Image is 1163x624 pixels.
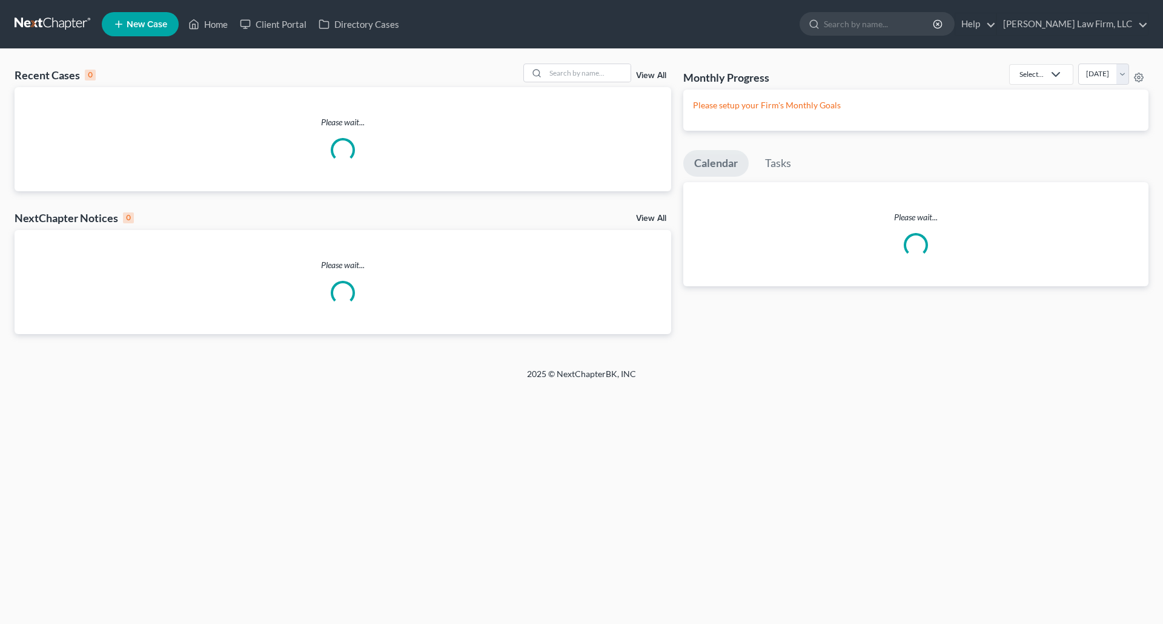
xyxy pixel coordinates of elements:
[683,211,1148,223] p: Please wait...
[636,71,666,80] a: View All
[546,64,631,82] input: Search by name...
[1019,69,1044,79] div: Select...
[824,13,935,35] input: Search by name...
[15,68,96,82] div: Recent Cases
[693,99,1139,111] p: Please setup your Firm's Monthly Goals
[15,211,134,225] div: NextChapter Notices
[636,214,666,223] a: View All
[997,13,1148,35] a: [PERSON_NAME] Law Firm, LLC
[313,13,405,35] a: Directory Cases
[123,212,134,223] div: 0
[182,13,234,35] a: Home
[683,150,749,177] a: Calendar
[683,70,769,85] h3: Monthly Progress
[15,116,671,128] p: Please wait...
[955,13,996,35] a: Help
[754,150,802,177] a: Tasks
[85,70,96,80] div: 0
[15,259,671,271] p: Please wait...
[127,20,167,29] span: New Case
[234,13,313,35] a: Client Portal
[236,368,927,390] div: 2025 © NextChapterBK, INC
